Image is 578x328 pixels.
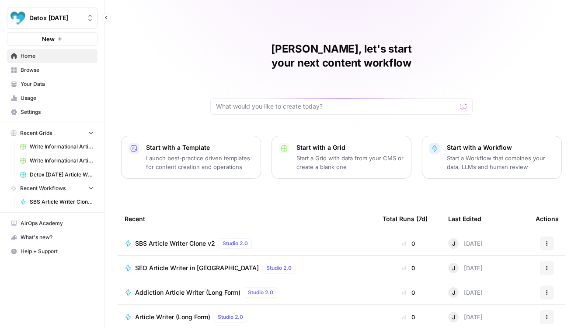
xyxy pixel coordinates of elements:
a: Write Informational Article [16,140,97,154]
p: Start a Grid with data from your CMS or create a blank one [296,154,404,171]
span: Studio 2.0 [248,289,273,296]
span: Addiction Article Writer (Long Form) [135,288,240,297]
a: Article Writer (Long Form)Studio 2.0 [125,312,369,322]
div: Actions [536,207,559,231]
span: Usage [21,94,94,102]
button: Help + Support [7,244,97,258]
a: SEO Article Writer in [GEOGRAPHIC_DATA]Studio 2.0 [125,263,369,273]
button: Start with a TemplateLaunch best-practice driven templates for content creation and operations [121,136,261,179]
span: Settings [21,108,94,116]
input: What would you like to create today? [216,102,456,111]
a: Addiction Article Writer (Long Form)Studio 2.0 [125,287,369,298]
button: What's new? [7,230,97,244]
button: New [7,32,97,46]
span: Your Data [21,80,94,88]
span: SBS Article Writer Clone v2 [135,239,215,248]
button: Start with a WorkflowStart a Workflow that combines your data, LLMs and human review [422,136,562,179]
span: Home [21,52,94,60]
a: SBS Article Writer Clone v2Studio 2.0 [125,238,369,249]
h1: [PERSON_NAME], let's start your next content workflow [210,42,473,70]
span: SEO Article Writer in [GEOGRAPHIC_DATA] [135,264,259,272]
p: Start with a Template [146,143,254,152]
p: Start with a Workflow [447,143,554,152]
div: [DATE] [448,263,483,273]
span: Recent Grids [20,129,52,137]
span: AirOps Academy [21,219,94,227]
button: Recent Workflows [7,182,97,195]
div: 0 [383,264,434,272]
p: Start a Workflow that combines your data, LLMs and human review [447,154,554,171]
a: Home [7,49,97,63]
span: Recent Workflows [20,184,66,192]
span: New [42,35,55,43]
span: Browse [21,66,94,74]
a: Your Data [7,77,97,91]
span: J [452,239,455,248]
span: J [452,264,455,272]
div: Total Runs (7d) [383,207,428,231]
button: Recent Grids [7,127,97,140]
span: Detox [DATE] Article Writer Grid [30,171,94,179]
span: Write Informational Article [30,157,94,165]
a: SBS Article Writer Clone v1 [16,195,97,209]
div: [DATE] [448,287,483,298]
button: Start with a GridStart a Grid with data from your CMS or create a blank one [272,136,411,179]
img: Detox Today Logo [10,10,26,26]
span: J [452,313,455,321]
a: Browse [7,63,97,77]
span: J [452,288,455,297]
button: Workspace: Detox Today [7,7,97,29]
span: Studio 2.0 [266,264,292,272]
span: Studio 2.0 [218,313,243,321]
a: Write Informational Article [16,154,97,168]
div: What's new? [7,231,97,244]
a: AirOps Academy [7,216,97,230]
div: [DATE] [448,312,483,322]
div: [DATE] [448,238,483,249]
span: Write Informational Article [30,143,94,151]
p: Launch best-practice driven templates for content creation and operations [146,154,254,171]
a: Settings [7,105,97,119]
span: Help + Support [21,247,94,255]
div: Last Edited [448,207,481,231]
span: SBS Article Writer Clone v1 [30,198,94,206]
div: 0 [383,288,434,297]
p: Start with a Grid [296,143,404,152]
div: 0 [383,239,434,248]
div: Recent [125,207,369,231]
span: Article Writer (Long Form) [135,313,210,321]
a: Detox [DATE] Article Writer Grid [16,168,97,182]
div: 0 [383,313,434,321]
span: Studio 2.0 [223,240,248,247]
a: Usage [7,91,97,105]
span: Detox [DATE] [29,14,82,22]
